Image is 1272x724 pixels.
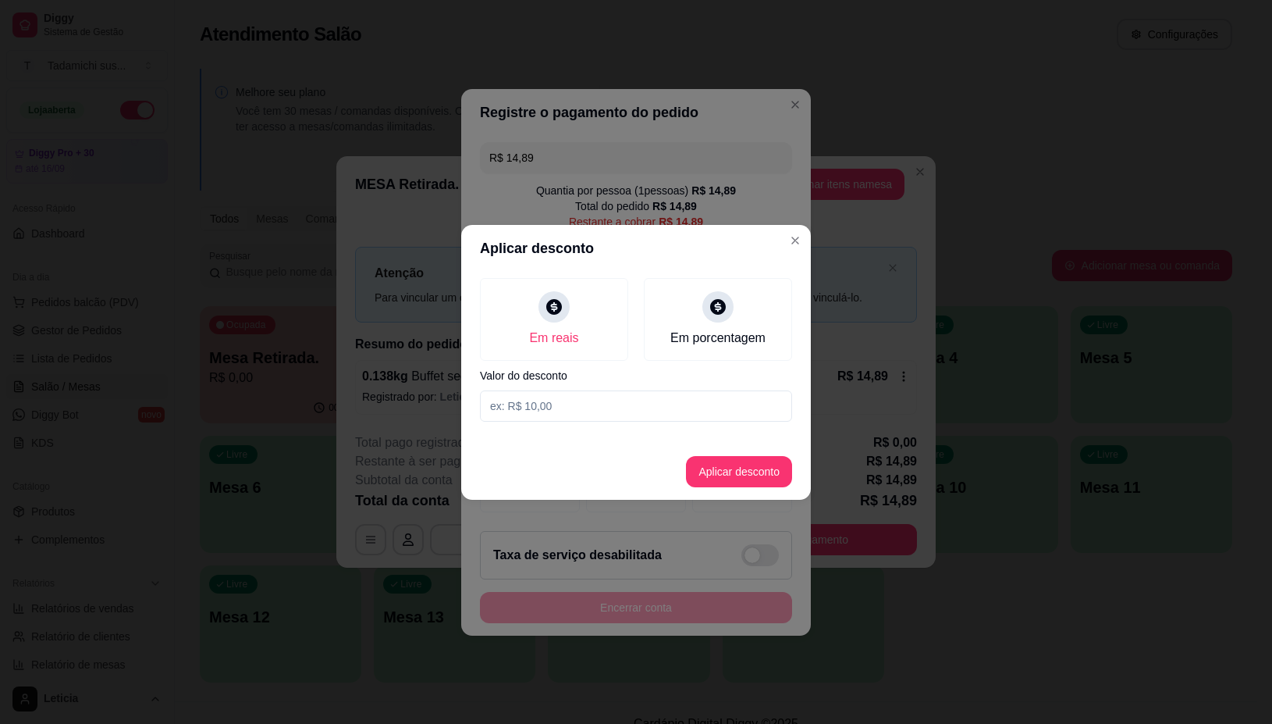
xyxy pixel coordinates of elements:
[461,225,811,272] header: Aplicar desconto
[529,329,578,348] div: Em reais
[686,456,792,487] button: Aplicar desconto
[783,228,808,253] button: Close
[670,329,766,348] div: Em porcentagem
[480,391,792,422] input: Valor do desconto
[480,370,792,381] label: Valor do desconto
